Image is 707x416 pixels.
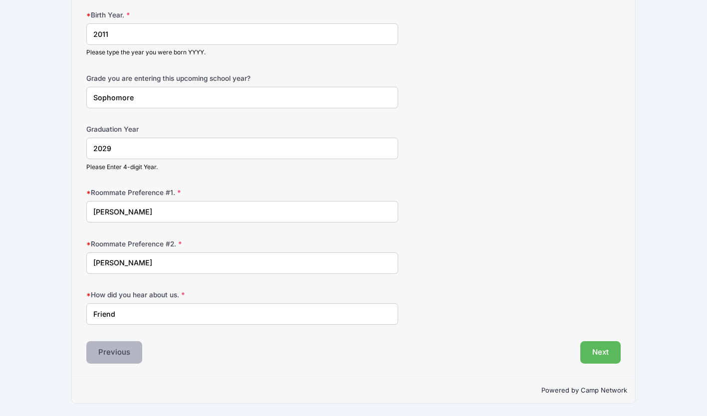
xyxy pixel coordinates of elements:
label: Birth Year. [86,10,264,20]
label: Roommate Preference #2. [86,239,264,249]
button: Previous [86,341,142,364]
label: Graduation Year [86,124,264,134]
label: How did you hear about us. [86,290,264,300]
label: Grade you are entering this upcoming school year? [86,73,264,83]
div: Please type the year you were born YYYY. [86,48,398,57]
div: Please Enter 4-digit Year. [86,163,398,172]
button: Next [580,341,621,364]
p: Powered by Camp Network [80,386,627,396]
label: Roommate Preference #1. [86,188,264,198]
